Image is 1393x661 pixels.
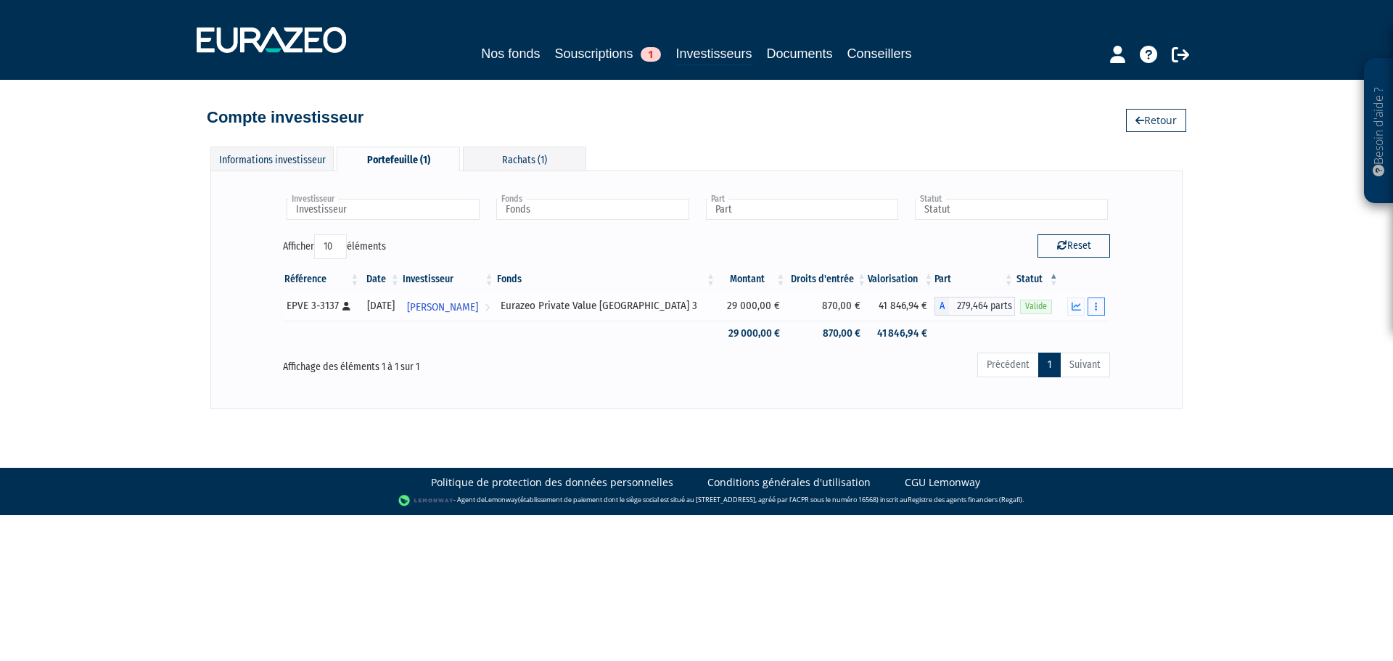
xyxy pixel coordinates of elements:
[717,321,786,346] td: 29 000,00 €
[905,475,980,490] a: CGU Lemonway
[210,147,334,171] div: Informations investisseur
[1371,66,1387,197] p: Besoin d'aide ?
[767,44,833,64] a: Documents
[1038,353,1061,377] a: 1
[501,298,712,313] div: Eurazeo Private Value [GEOGRAPHIC_DATA] 3
[675,44,752,66] a: Investisseurs
[868,267,934,292] th: Valorisation: activer pour trier la colonne par ordre croissant
[717,267,786,292] th: Montant: activer pour trier la colonne par ordre croissant
[366,298,396,313] div: [DATE]
[554,44,661,64] a: Souscriptions1
[431,475,673,490] a: Politique de protection des données personnelles
[283,267,361,292] th: Référence : activer pour trier la colonne par ordre croissant
[287,298,356,313] div: EPVE 3-3137
[717,292,786,321] td: 29 000,00 €
[1020,300,1052,313] span: Valide
[283,234,386,259] label: Afficher éléments
[868,321,934,346] td: 41 846,94 €
[361,267,401,292] th: Date: activer pour trier la colonne par ordre croissant
[934,297,949,316] span: A
[949,297,1014,316] span: 279,464 parts
[934,267,1014,292] th: Part: activer pour trier la colonne par ordre croissant
[1126,109,1186,132] a: Retour
[496,267,718,292] th: Fonds: activer pour trier la colonne par ordre croissant
[401,267,496,292] th: Investisseur: activer pour trier la colonne par ordre croissant
[15,493,1378,508] div: - Agent de (établissement de paiement dont le siège social est situé au [STREET_ADDRESS], agréé p...
[1037,234,1110,258] button: Reset
[868,292,934,321] td: 41 846,94 €
[342,302,350,311] i: [Français] Personne physique
[398,493,454,508] img: logo-lemonway.png
[314,234,347,259] select: Afficheréléments
[337,147,460,171] div: Portefeuille (1)
[197,27,346,53] img: 1732889491-logotype_eurazeo_blanc_rvb.png
[934,297,1014,316] div: A - Eurazeo Private Value Europe 3
[707,475,871,490] a: Conditions générales d'utilisation
[787,267,868,292] th: Droits d'entrée: activer pour trier la colonne par ordre croissant
[463,147,586,171] div: Rachats (1)
[1015,267,1060,292] th: Statut : activer pour trier la colonne par ordre d&eacute;croissant
[485,294,490,321] i: Voir l'investisseur
[283,351,615,374] div: Affichage des éléments 1 à 1 sur 1
[908,495,1022,504] a: Registre des agents financiers (Regafi)
[847,44,912,64] a: Conseillers
[787,292,868,321] td: 870,00 €
[641,47,661,62] span: 1
[401,292,496,321] a: [PERSON_NAME]
[207,109,363,126] h4: Compte investisseur
[787,321,868,346] td: 870,00 €
[481,44,540,64] a: Nos fonds
[485,495,518,504] a: Lemonway
[407,294,478,321] span: [PERSON_NAME]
